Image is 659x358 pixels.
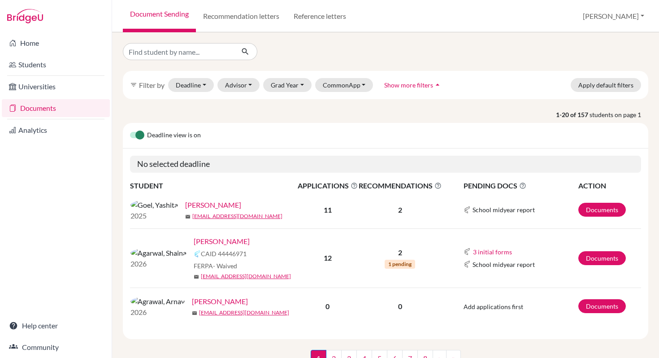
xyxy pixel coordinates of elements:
[473,247,512,257] button: 3 initial forms
[185,214,191,219] span: mail
[130,200,178,210] img: Goel, Yashita
[194,250,201,258] img: Common App logo
[359,180,442,191] span: RECOMMENDATIONS
[201,272,291,280] a: [EMAIL_ADDRESS][DOMAIN_NAME]
[147,130,201,141] span: Deadline view is on
[130,180,297,192] th: STUDENT
[359,247,442,258] p: 2
[579,8,648,25] button: [PERSON_NAME]
[578,180,641,192] th: ACTION
[168,78,214,92] button: Deadline
[185,200,241,210] a: [PERSON_NAME]
[473,260,535,269] span: School midyear report
[192,212,282,220] a: [EMAIL_ADDRESS][DOMAIN_NAME]
[194,236,250,247] a: [PERSON_NAME]
[590,110,648,119] span: students on page 1
[2,56,110,74] a: Students
[298,180,358,191] span: APPLICATIONS
[464,303,523,310] span: Add applications first
[7,9,43,23] img: Bridge-U
[2,317,110,335] a: Help center
[556,110,590,119] strong: 1-20 of 157
[315,78,373,92] button: CommonApp
[2,34,110,52] a: Home
[2,338,110,356] a: Community
[217,78,260,92] button: Advisor
[213,262,237,270] span: - Waived
[464,180,578,191] span: PENDING DOCS
[384,81,433,89] span: Show more filters
[464,261,471,268] img: Common App logo
[324,253,332,262] b: 12
[464,206,471,214] img: Common App logo
[130,307,185,318] p: 2026
[324,205,332,214] b: 11
[2,78,110,96] a: Universities
[130,210,178,221] p: 2025
[433,80,442,89] i: arrow_drop_up
[130,248,186,258] img: Agarwal, Shaina
[578,203,626,217] a: Documents
[123,43,234,60] input: Find student by name...
[578,299,626,313] a: Documents
[139,81,165,89] span: Filter by
[199,309,289,317] a: [EMAIL_ADDRESS][DOMAIN_NAME]
[325,302,329,310] b: 0
[130,81,137,88] i: filter_list
[464,248,471,255] img: Common App logo
[473,205,535,214] span: School midyear report
[2,99,110,117] a: Documents
[201,249,247,258] span: CAID 44446971
[130,156,641,173] h5: No selected deadline
[359,301,442,312] p: 0
[192,296,248,307] a: [PERSON_NAME]
[578,251,626,265] a: Documents
[194,261,237,271] span: FERPA
[194,274,199,279] span: mail
[2,121,110,139] a: Analytics
[377,78,450,92] button: Show more filtersarrow_drop_up
[385,260,415,269] span: 1 pending
[571,78,641,92] button: Apply default filters
[263,78,312,92] button: Grad Year
[192,310,197,316] span: mail
[130,296,185,307] img: Agrawal, Arnav
[130,258,186,269] p: 2026
[359,205,442,215] p: 2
